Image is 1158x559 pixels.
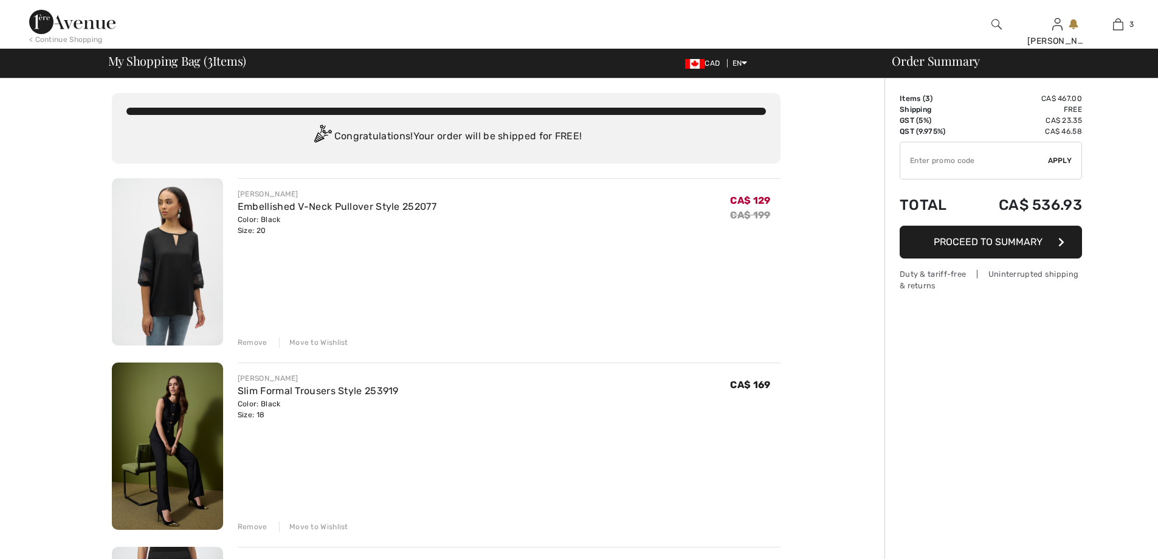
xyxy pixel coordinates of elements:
a: Slim Formal Trousers Style 253919 [238,385,399,397]
span: 3 [1129,19,1134,30]
span: CAD [685,59,725,68]
span: Proceed to Summary [934,236,1043,248]
span: Apply [1048,155,1072,166]
img: Canadian Dollar [685,59,705,69]
img: search the website [991,17,1002,32]
td: Items ( ) [900,93,965,104]
div: [PERSON_NAME] [1027,35,1087,47]
span: EN [732,59,748,68]
img: Congratulation2.svg [310,125,334,149]
img: 1ère Avenue [29,10,115,34]
span: 3 [207,52,213,68]
button: Proceed to Summary [900,226,1082,259]
span: 3 [925,94,930,103]
div: Duty & tariff-free | Uninterrupted shipping & returns [900,268,1082,291]
td: CA$ 46.58 [965,126,1082,137]
div: [PERSON_NAME] [238,189,436,200]
img: Slim Formal Trousers Style 253919 [112,363,223,530]
img: Embellished V-Neck Pullover Style 252077 [112,178,223,345]
span: My Shopping Bag ( Items) [108,55,247,67]
s: CA$ 199 [730,209,770,221]
span: CA$ 129 [730,195,770,206]
td: CA$ 536.93 [965,184,1082,226]
div: Remove [238,521,267,532]
div: Color: Black Size: 20 [238,214,436,236]
td: CA$ 23.35 [965,115,1082,126]
img: My Info [1052,17,1063,32]
div: Remove [238,337,267,348]
td: Total [900,184,965,226]
input: Promo code [900,142,1048,179]
div: < Continue Shopping [29,34,103,45]
a: Sign In [1052,18,1063,30]
td: Shipping [900,104,965,115]
td: CA$ 467.00 [965,93,1082,104]
div: Move to Wishlist [279,337,348,348]
div: Color: Black Size: 18 [238,398,399,420]
a: 3 [1088,17,1148,32]
div: [PERSON_NAME] [238,373,399,384]
div: Move to Wishlist [279,521,348,532]
td: Free [965,104,1082,115]
td: GST (5%) [900,115,965,126]
div: Order Summary [877,55,1151,67]
span: CA$ 169 [730,379,770,391]
img: My Bag [1113,17,1123,32]
div: Congratulations! Your order will be shipped for FREE! [126,125,766,149]
a: Embellished V-Neck Pullover Style 252077 [238,201,436,212]
td: QST (9.975%) [900,126,965,137]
